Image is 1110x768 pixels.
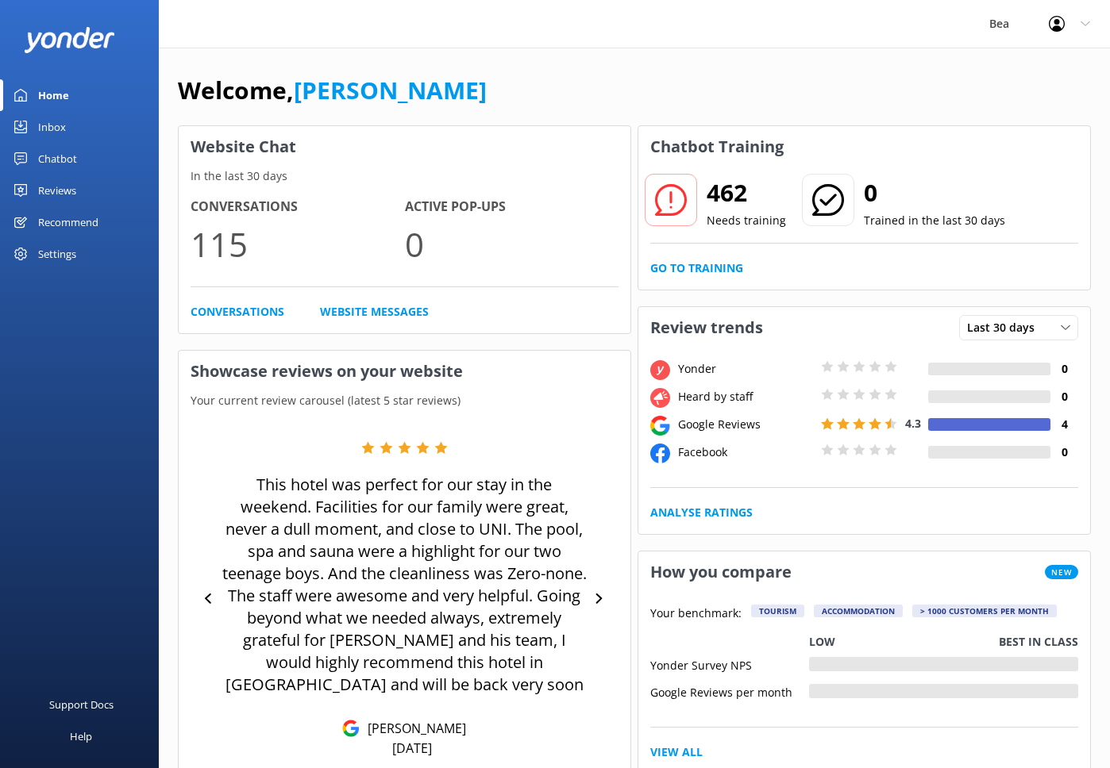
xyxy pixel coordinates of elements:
[392,739,432,757] p: [DATE]
[360,720,466,737] p: [PERSON_NAME]
[1050,416,1078,433] h4: 4
[809,633,835,651] p: Low
[38,175,76,206] div: Reviews
[814,605,903,617] div: Accommodation
[912,605,1057,617] div: > 1000 customers per month
[864,212,1005,229] p: Trained in the last 30 days
[1050,388,1078,405] h4: 0
[864,174,1005,212] h2: 0
[294,74,487,106] a: [PERSON_NAME]
[179,392,630,409] p: Your current review carousel (latest 5 star reviews)
[191,197,405,217] h4: Conversations
[650,504,753,521] a: Analyse Ratings
[222,474,588,696] p: This hotel was perfect for our stay in the weekend. Facilities for our family were great, never a...
[674,444,817,461] div: Facebook
[320,303,429,321] a: Website Messages
[650,657,809,671] div: Yonder Survey NPS
[1045,565,1078,579] span: New
[751,605,804,617] div: Tourism
[191,217,405,271] p: 115
[179,351,630,392] h3: Showcase reviews on your website
[38,143,77,175] div: Chatbot
[674,388,817,405] div: Heard by staff
[674,360,817,378] div: Yonder
[638,126,796,167] h3: Chatbot Training
[49,689,114,720] div: Support Docs
[405,217,619,271] p: 0
[1050,360,1078,378] h4: 0
[179,167,630,185] p: In the last 30 days
[342,720,360,737] img: Google Reviews
[70,720,92,752] div: Help
[638,307,775,348] h3: Review trends
[178,71,487,109] h1: Welcome,
[707,174,786,212] h2: 462
[674,416,817,433] div: Google Reviews
[1050,444,1078,461] h4: 0
[638,551,804,593] h3: How you compare
[650,605,742,624] p: Your benchmark:
[707,212,786,229] p: Needs training
[179,126,630,167] h3: Website Chat
[967,319,1044,336] span: Last 30 days
[191,303,284,321] a: Conversations
[650,684,809,698] div: Google Reviews per month
[650,743,703,761] a: View All
[999,633,1078,651] p: Best in class
[905,416,921,431] span: 4.3
[38,111,66,143] div: Inbox
[650,259,743,277] a: Go to Training
[38,79,69,111] div: Home
[38,238,76,270] div: Settings
[24,27,115,53] img: yonder-white-logo.png
[38,206,98,238] div: Recommend
[405,197,619,217] h4: Active Pop-ups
